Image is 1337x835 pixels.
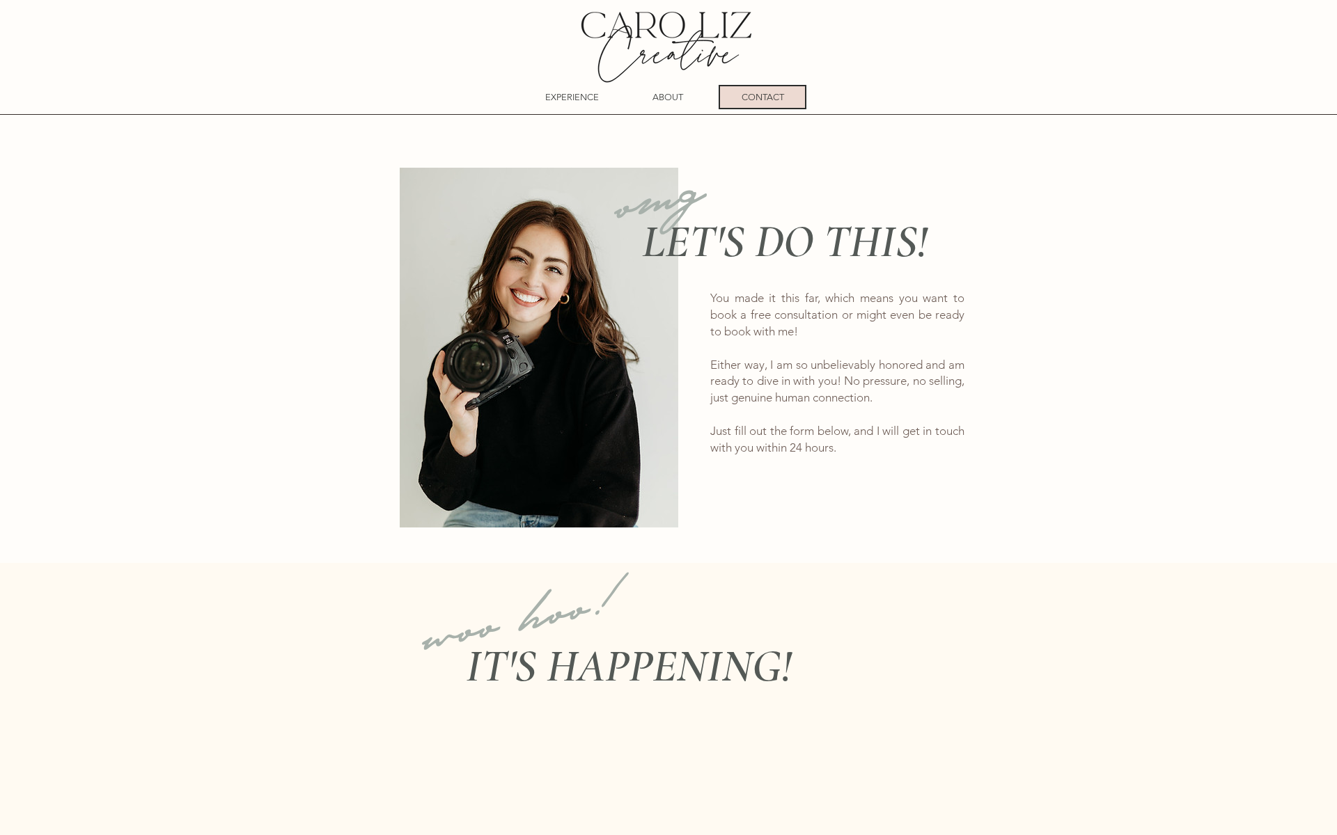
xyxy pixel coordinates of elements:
span: Either way, I am so unbelievably honored and am ready to dive in with you! No pressure, no sellin... [710,358,964,405]
a: CONTACT [719,85,806,109]
nav: Site [524,85,810,109]
span: LET'S DO THIS! [642,214,927,269]
p: EXPERIENCE [545,86,599,108]
span: You made it this far, which means you want to book a free consultation or might even be ready to ... [710,291,964,338]
span: woo hoo! [412,552,626,667]
p: ABOUT [652,86,683,108]
a: ABOUT [623,85,712,109]
p: CONTACT [742,86,784,108]
span: omg [603,144,707,237]
span: Just fill out the form below, and I will get in touch with you within 24 hours. [710,424,964,454]
img: BTP28916.jpg [400,168,678,527]
span: IT'S HAPPENING! [466,638,791,694]
a: EXPERIENCE [528,85,616,109]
